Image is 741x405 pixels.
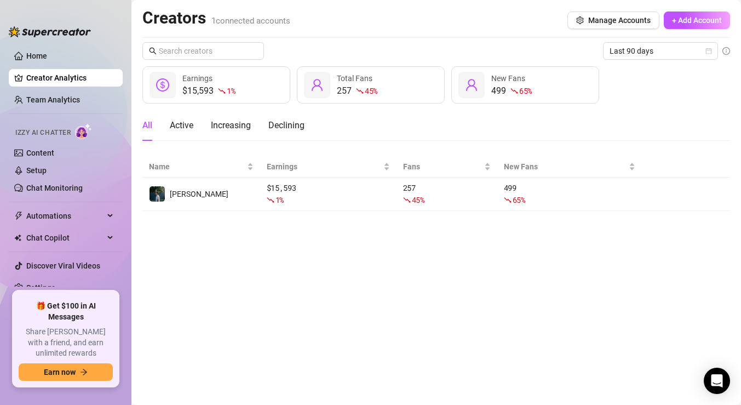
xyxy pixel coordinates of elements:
span: 45 % [412,195,424,205]
div: 499 [504,182,635,206]
a: Discover Viral Videos [26,261,100,270]
a: Team Analytics [26,95,80,104]
span: 1 % [275,195,284,205]
span: Fans [403,161,482,173]
span: fall [356,87,364,95]
span: search [149,47,157,55]
a: Setup [26,166,47,175]
div: 257 [337,84,377,98]
span: dollar-circle [156,78,169,92]
input: Search creators [159,45,249,57]
div: 499 [491,84,532,98]
img: logo-BBDzfeDw.svg [9,26,91,37]
span: Automations [26,207,104,225]
span: info-circle [722,47,730,55]
span: fall [504,196,512,204]
a: Content [26,149,54,157]
span: 65 % [513,195,525,205]
span: 🎁 Get $100 in AI Messages [19,301,113,322]
span: [PERSON_NAME] [170,190,228,198]
div: All [142,119,152,132]
button: + Add Account [664,12,730,29]
div: Open Intercom Messenger [704,368,730,394]
span: Izzy AI Chatter [15,128,71,138]
span: Manage Accounts [588,16,651,25]
span: + Add Account [672,16,722,25]
div: $15,593 [182,84,235,98]
th: Fans [397,156,497,178]
span: 1 % [227,85,235,96]
img: AI Chatter [75,123,92,139]
span: Last 90 days [610,43,711,59]
span: fall [510,87,518,95]
span: user [465,78,478,92]
span: setting [576,16,584,24]
span: 1 connected accounts [211,16,290,26]
span: New Fans [504,161,627,173]
span: fall [267,196,274,204]
span: 65 % [519,85,532,96]
a: Chat Monitoring [26,184,83,192]
span: Earnings [267,161,381,173]
span: fall [403,196,411,204]
img: Mateo [150,186,165,202]
button: Earn nowarrow-right [19,363,113,381]
button: Manage Accounts [567,12,659,29]
img: Chat Copilot [14,234,21,242]
div: Declining [268,119,305,132]
span: New Fans [491,74,525,83]
h2: Creators [142,8,290,28]
span: calendar [705,48,712,54]
a: Creator Analytics [26,69,114,87]
span: user [311,78,324,92]
span: thunderbolt [14,212,23,220]
a: Home [26,52,47,60]
span: arrow-right [80,368,88,376]
div: Active [170,119,193,132]
span: Name [149,161,245,173]
div: Increasing [211,119,251,132]
div: 257 [403,182,491,206]
th: Name [142,156,260,178]
span: Total Fans [337,74,372,83]
th: Earnings [260,156,397,178]
th: New Fans [497,156,642,178]
span: Earnings [182,74,212,83]
span: fall [218,87,226,95]
span: Earn now [44,368,76,377]
span: Share [PERSON_NAME] with a friend, and earn unlimited rewards [19,327,113,359]
div: $ 15,593 [267,182,390,206]
span: 45 % [365,85,377,96]
a: Settings [26,283,55,292]
span: Chat Copilot [26,229,104,247]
